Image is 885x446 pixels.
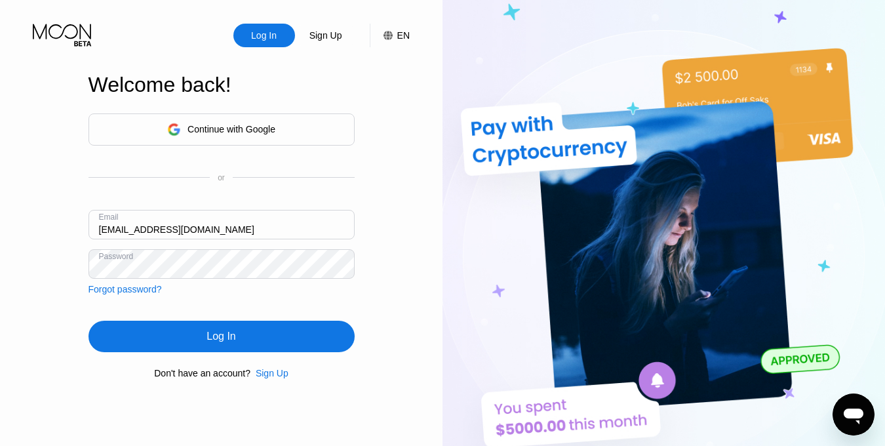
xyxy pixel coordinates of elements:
[88,113,355,146] div: Continue with Google
[187,124,275,134] div: Continue with Google
[99,213,119,222] div: Email
[256,368,288,378] div: Sign Up
[250,29,278,42] div: Log In
[88,284,162,294] div: Forgot password?
[295,24,357,47] div: Sign Up
[833,394,875,436] iframe: Button to launch messaging window
[206,330,235,343] div: Log In
[88,73,355,97] div: Welcome back!
[88,321,355,352] div: Log In
[218,173,225,182] div: or
[154,368,250,378] div: Don't have an account?
[233,24,295,47] div: Log In
[308,29,344,42] div: Sign Up
[397,30,410,41] div: EN
[99,252,134,261] div: Password
[370,24,410,47] div: EN
[250,368,288,378] div: Sign Up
